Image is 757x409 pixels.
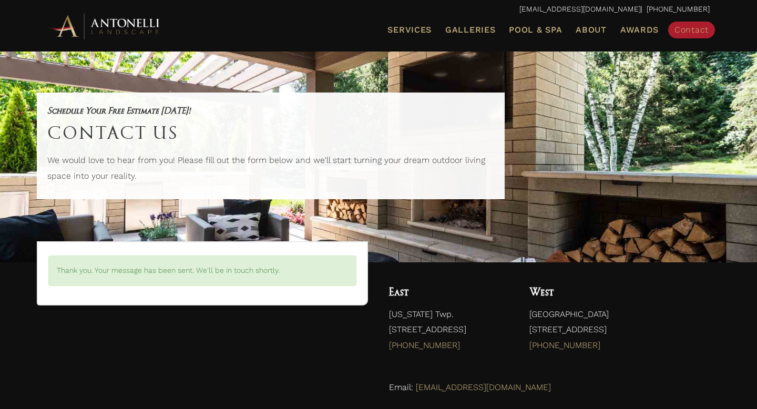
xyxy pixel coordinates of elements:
[47,12,163,40] img: Antonelli Horizontal Logo
[47,3,710,16] p: | [PHONE_NUMBER]
[509,25,562,35] span: Pool & Spa
[47,152,494,189] p: We would love to hear from you! Please fill out the form below and we'll start turning your dream...
[48,255,356,286] div: Thank you. Your message has been sent. We'll be in touch shortly.
[529,283,710,301] h4: West
[620,25,659,35] span: Awards
[383,23,436,37] a: Services
[519,5,641,13] a: [EMAIL_ADDRESS][DOMAIN_NAME]
[505,23,566,37] a: Pool & Spa
[389,382,413,392] span: Email:
[389,283,508,301] h4: East
[47,103,494,118] h5: Schedule Your Free Estimate [DATE]!
[529,340,600,350] a: [PHONE_NUMBER]
[47,118,494,147] h1: Contact Us
[445,25,495,35] span: Galleries
[529,306,710,359] p: [GEOGRAPHIC_DATA] [STREET_ADDRESS]
[387,26,432,34] span: Services
[571,23,611,37] a: About
[668,22,715,38] a: Contact
[674,25,709,35] span: Contact
[416,382,551,392] a: [EMAIL_ADDRESS][DOMAIN_NAME]
[389,306,508,359] p: [US_STATE] Twp. [STREET_ADDRESS]
[616,23,663,37] a: Awards
[389,340,460,350] a: [PHONE_NUMBER]
[441,23,499,37] a: Galleries
[576,26,607,34] span: About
